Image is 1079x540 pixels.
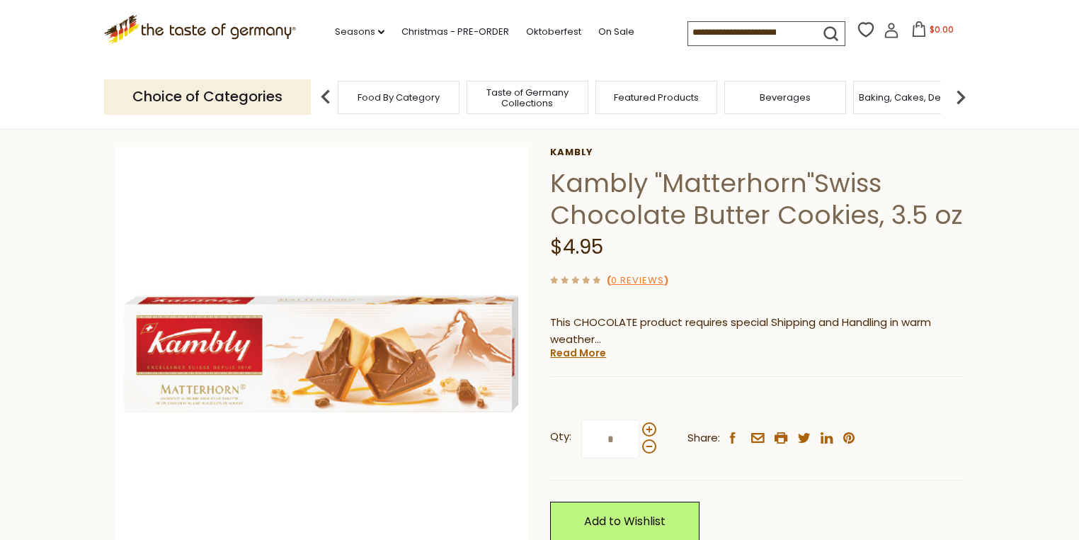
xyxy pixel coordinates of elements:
[581,420,639,459] input: Qty:
[598,24,634,40] a: On Sale
[550,147,964,158] a: Kambly
[104,79,311,114] p: Choice of Categories
[312,83,340,111] img: previous arrow
[401,24,509,40] a: Christmas - PRE-ORDER
[335,24,384,40] a: Seasons
[471,87,584,108] a: Taste of Germany Collections
[611,274,664,288] a: 0 Reviews
[930,23,954,35] span: $0.00
[550,233,603,261] span: $4.95
[902,21,962,43] button: $0.00
[550,346,606,360] a: Read More
[614,92,699,103] a: Featured Products
[607,274,668,287] span: ( )
[550,428,571,446] strong: Qty:
[550,314,964,349] p: This CHOCOLATE product requires special Shipping and Handling in warm weather
[947,83,975,111] img: next arrow
[526,24,581,40] a: Oktoberfest
[687,429,720,447] span: Share:
[760,92,811,103] a: Beverages
[550,167,964,231] h1: Kambly "Matterhorn"Swiss Chocolate Butter Cookies, 3.5 oz
[358,92,440,103] a: Food By Category
[859,92,969,103] a: Baking, Cakes, Desserts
